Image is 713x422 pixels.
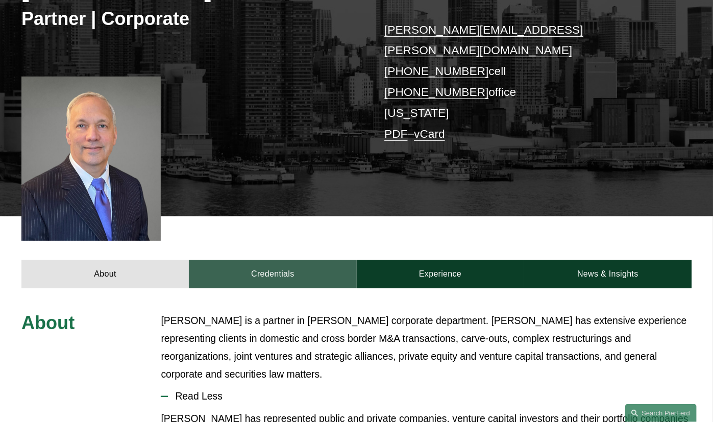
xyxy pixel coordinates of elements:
button: Read Less [161,383,692,410]
span: About [21,312,75,333]
a: [PERSON_NAME][EMAIL_ADDRESS][PERSON_NAME][DOMAIN_NAME] [384,23,583,57]
p: cell office [US_STATE] – [384,19,663,144]
a: Credentials [189,260,356,288]
a: [PHONE_NUMBER] [384,85,488,98]
span: Read Less [168,390,692,402]
a: Experience [357,260,524,288]
p: [PERSON_NAME] is a partner in [PERSON_NAME] corporate department. [PERSON_NAME] has extensive exp... [161,312,692,383]
h3: Partner | Corporate [21,8,357,31]
a: Search this site [625,404,697,422]
a: vCard [414,127,445,140]
a: About [21,260,189,288]
a: News & Insights [524,260,692,288]
a: [PHONE_NUMBER] [384,64,488,78]
a: PDF [384,127,407,140]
